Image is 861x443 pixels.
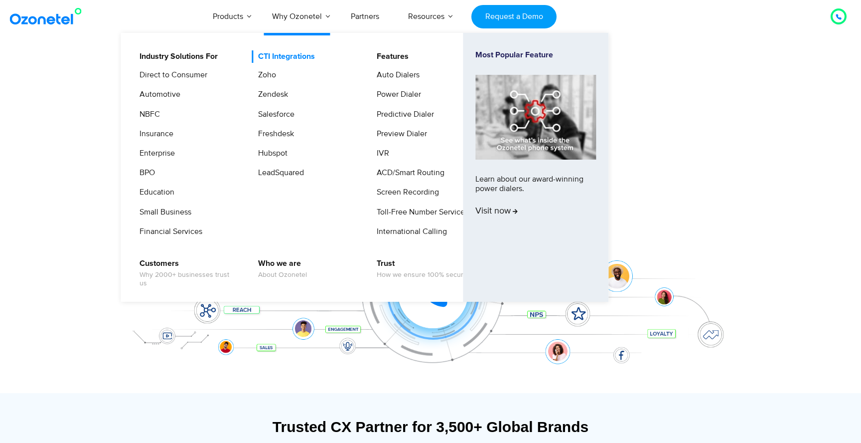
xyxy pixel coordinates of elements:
a: LeadSquared [252,167,305,179]
a: CustomersWhy 2000+ businesses trust us [133,257,239,289]
a: Financial Services [133,225,204,238]
a: Power Dialer [370,88,423,101]
a: NBFC [133,108,161,121]
img: phone-system-min.jpg [475,75,596,159]
div: Customer Experiences [119,89,742,137]
span: Visit now [475,206,518,217]
a: TrustHow we ensure 100% security [370,257,472,281]
div: Trusted CX Partner for 3,500+ Global Brands [124,418,737,436]
a: Enterprise [133,147,176,160]
a: Who we areAbout Ozonetel [252,257,308,281]
a: IVR [370,147,391,160]
a: Predictive Dialer [370,108,435,121]
span: About Ozonetel [258,271,307,279]
span: How we ensure 100% security [377,271,470,279]
a: ACD/Smart Routing [370,167,446,179]
a: Features [370,50,410,63]
a: Education [133,186,176,199]
a: CTI Integrations [252,50,316,63]
a: Salesforce [252,108,296,121]
a: Request a Demo [471,5,557,28]
a: Industry Solutions For [133,50,219,63]
span: Why 2000+ businesses trust us [140,271,238,288]
a: BPO [133,167,156,179]
a: Auto Dialers [370,69,421,81]
a: Freshdesk [252,128,295,140]
a: Insurance [133,128,175,140]
a: Most Popular FeatureLearn about our award-winning power dialers.Visit now [475,50,596,284]
a: Toll-Free Number Services [370,206,470,219]
div: Orchestrate Intelligent [119,63,742,95]
div: Turn every conversation into a growth engine for your enterprise. [119,138,742,149]
a: Zendesk [252,88,289,101]
a: Screen Recording [370,186,440,199]
a: Small Business [133,206,193,219]
a: International Calling [370,225,448,238]
a: Hubspot [252,147,289,160]
a: Preview Dialer [370,128,429,140]
a: Automotive [133,88,182,101]
a: Zoho [252,69,278,81]
a: Direct to Consumer [133,69,209,81]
